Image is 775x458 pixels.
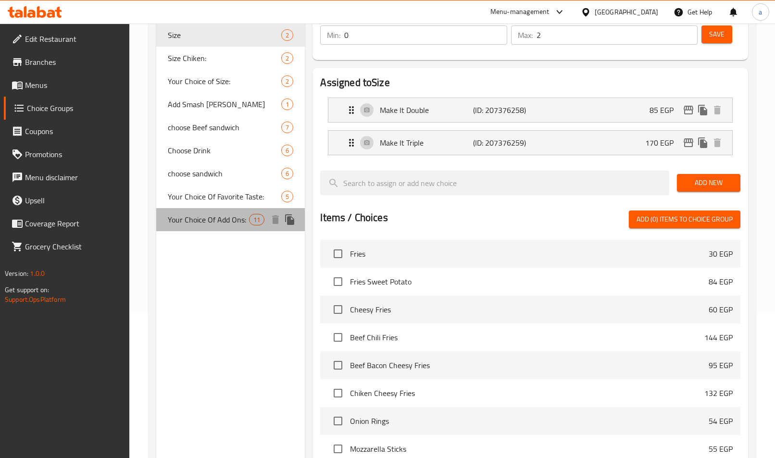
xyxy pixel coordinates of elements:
[710,136,725,150] button: delete
[629,210,740,228] button: Add (0) items to choice group
[328,383,348,403] span: Select choice
[282,123,293,132] span: 7
[650,104,681,116] p: 85 EGP
[350,443,708,455] span: Mozzarella Sticks
[328,411,348,431] span: Select choice
[282,77,293,86] span: 2
[5,267,28,280] span: Version:
[281,99,293,110] div: Choices
[281,168,293,179] div: Choices
[168,168,282,179] span: choose sandwich
[710,103,725,117] button: delete
[320,171,669,195] input: search
[4,189,129,212] a: Upsell
[282,100,293,109] span: 1
[685,177,733,189] span: Add New
[490,6,550,18] div: Menu-management
[168,52,282,64] span: Size Chiken:
[281,29,293,41] div: Choices
[704,387,733,399] p: 132 EGP
[281,52,293,64] div: Choices
[156,24,305,47] div: Size2
[156,208,305,231] div: Your Choice Of Add Ons:11deleteduplicate
[4,74,129,97] a: Menus
[473,104,535,116] p: (ID: 207376258)
[709,28,725,40] span: Save
[328,244,348,264] span: Select choice
[759,7,762,17] span: a
[25,172,122,183] span: Menu disclaimer
[281,75,293,87] div: Choices
[168,99,282,110] span: Add Smash [PERSON_NAME]
[4,27,129,50] a: Edit Restaurant
[25,33,122,45] span: Edit Restaurant
[25,149,122,160] span: Promotions
[595,7,658,17] div: [GEOGRAPHIC_DATA]
[168,214,250,225] span: Your Choice Of Add Ons:
[696,103,710,117] button: duplicate
[709,443,733,455] p: 55 EGP
[350,387,704,399] span: Chiken Cheesy Fries
[327,29,340,41] p: Min:
[380,104,473,116] p: Make It Double
[328,131,732,155] div: Expand
[4,120,129,143] a: Coupons
[320,210,387,225] h2: Items / Choices
[473,137,535,149] p: (ID: 207376259)
[350,248,708,260] span: Fries
[4,235,129,258] a: Grocery Checklist
[701,25,732,43] button: Save
[283,212,297,227] button: duplicate
[168,29,282,41] span: Size
[168,191,282,202] span: Your Choice Of Favorite Taste:
[709,248,733,260] p: 30 EGP
[156,139,305,162] div: Choose Drink6
[350,415,708,427] span: Onion Rings
[645,137,681,149] p: 170 EGP
[328,272,348,292] span: Select choice
[4,143,129,166] a: Promotions
[30,267,45,280] span: 1.0.0
[25,56,122,68] span: Branches
[696,136,710,150] button: duplicate
[709,276,733,287] p: 84 EGP
[27,102,122,114] span: Choice Groups
[25,195,122,206] span: Upsell
[281,122,293,133] div: Choices
[168,122,282,133] span: choose Beef sandwich
[518,29,533,41] p: Max:
[156,70,305,93] div: Your Choice of Size:2
[168,145,282,156] span: Choose Drink
[320,126,740,159] li: Expand
[156,47,305,70] div: Size Chiken:2
[25,125,122,137] span: Coupons
[709,415,733,427] p: 54 EGP
[282,31,293,40] span: 2
[320,75,740,90] h2: Assigned to Size
[268,212,283,227] button: delete
[282,146,293,155] span: 6
[350,359,708,371] span: Beef Bacon Cheesy Fries
[681,136,696,150] button: edit
[5,284,49,296] span: Get support on:
[281,191,293,202] div: Choices
[4,97,129,120] a: Choice Groups
[156,185,305,208] div: Your Choice Of Favorite Taste:5
[4,166,129,189] a: Menu disclaimer
[709,304,733,315] p: 60 EGP
[282,192,293,201] span: 5
[250,215,264,224] span: 11
[320,94,740,126] li: Expand
[350,276,708,287] span: Fries Sweet Potato
[156,116,305,139] div: choose Beef sandwich7
[704,332,733,343] p: 144 EGP
[637,213,733,225] span: Add (0) items to choice group
[281,145,293,156] div: Choices
[249,214,264,225] div: Choices
[156,93,305,116] div: Add Smash [PERSON_NAME]1
[328,299,348,320] span: Select choice
[380,137,473,149] p: Make It Triple
[328,98,732,122] div: Expand
[677,174,740,192] button: Add New
[709,359,733,371] p: 95 EGP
